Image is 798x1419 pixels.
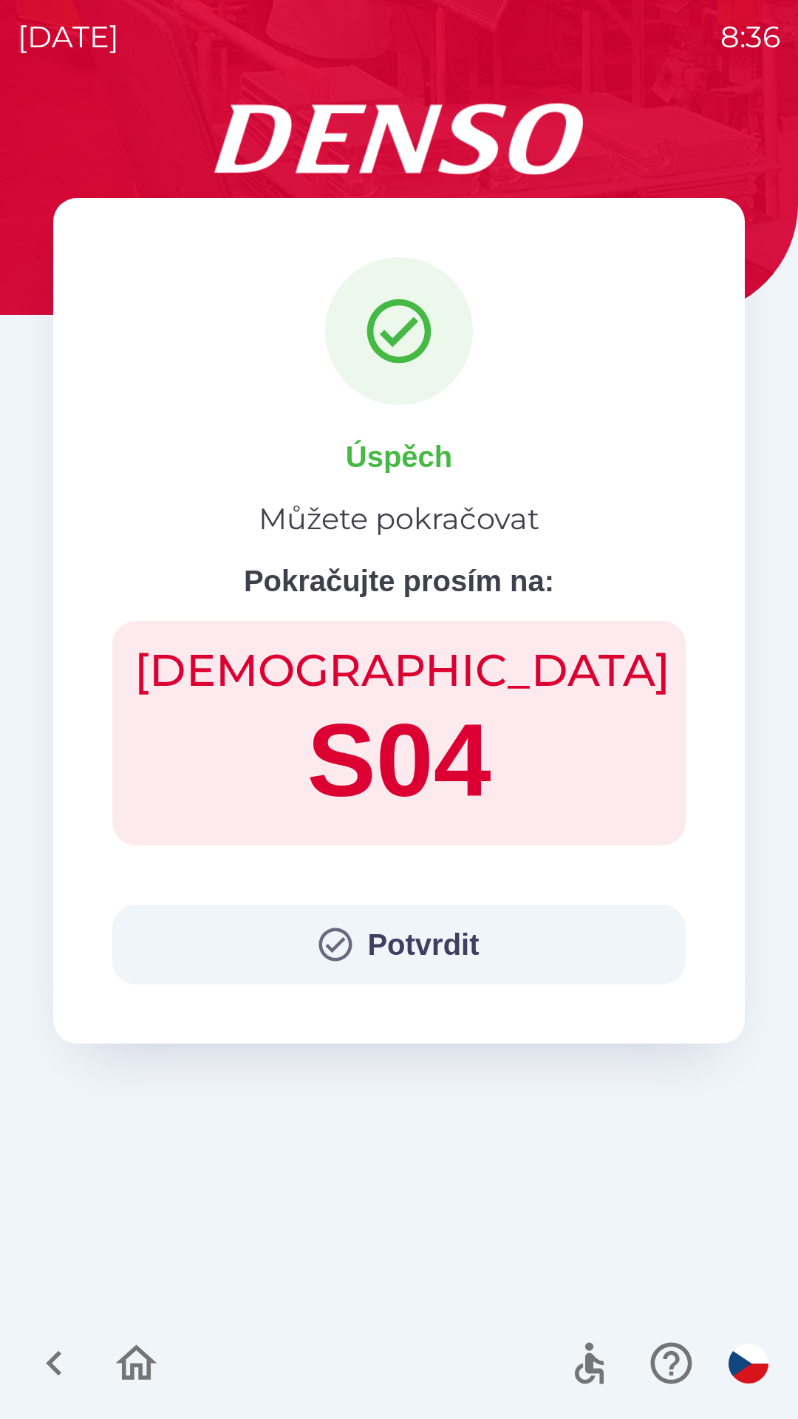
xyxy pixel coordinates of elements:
p: 8:36 [720,15,780,59]
p: [DATE] [18,15,119,59]
p: Pokračujte prosím na: [244,559,554,603]
button: Potvrdit [112,905,686,984]
img: cs flag [729,1344,768,1384]
p: Úspěch [346,435,453,479]
h2: [DEMOGRAPHIC_DATA] [134,643,664,698]
h1: S04 [134,698,664,823]
p: Můžete pokračovat [259,497,539,541]
img: Logo [53,103,745,174]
